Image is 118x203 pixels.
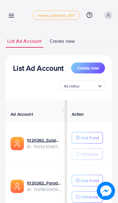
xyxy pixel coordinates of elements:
[27,180,61,192] div: <span class='underline'>1020262_Paradise Store_1729885236700</span></br>7429800450683207681
[27,137,61,150] div: <span class='underline'>1020262_Sulaiman_1754432647835</span></br>7535230667731468305
[50,38,75,45] span: Create new
[33,11,80,20] a: metap_pakistan_001
[7,38,41,45] span: List Ad Account
[38,13,75,17] span: metap_pakistan_001
[97,182,115,200] img: image
[27,137,61,143] a: 1020262_Sulaiman_1754432647835
[80,193,98,201] p: Withdraw
[72,111,84,117] span: Action
[81,82,95,90] input: Search for option
[60,81,105,91] div: Search for option
[63,83,81,90] span: All status
[11,180,24,193] img: ic-ads-acc.e4c84228.svg
[27,144,61,150] span: ID: 7535230667731468305
[80,177,99,184] p: Add Fund
[72,191,103,203] button: Withdraw
[80,151,98,158] p: Withdraw
[27,186,61,192] span: ID: 7429800450683207681
[13,64,64,73] h3: List Ad Account
[27,180,61,186] a: 1020262_Paradise Store_1729885236700
[11,111,33,117] span: Ad Account
[72,132,103,144] button: Add Fund
[77,65,99,71] span: Create new
[71,63,105,73] button: Create new
[72,175,103,186] button: Add Fund
[72,148,103,160] button: Withdraw
[11,137,24,150] img: ic-ads-acc.e4c84228.svg
[80,134,99,141] p: Add Fund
